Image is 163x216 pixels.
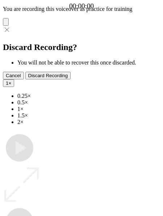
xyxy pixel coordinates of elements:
a: 00:00:00 [69,2,94,10]
li: You will not be able to recover this once discarded. [17,59,160,66]
li: 0.25× [17,93,160,99]
span: 1 [6,80,8,86]
h2: Discard Recording? [3,42,160,52]
li: 1.5× [17,112,160,119]
li: 1× [17,106,160,112]
button: Cancel [3,72,24,79]
li: 0.5× [17,99,160,106]
button: Discard Recording [25,72,71,79]
li: 2× [17,119,160,125]
p: You are recording this voiceover as practice for training [3,6,160,12]
button: 1× [3,79,14,87]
